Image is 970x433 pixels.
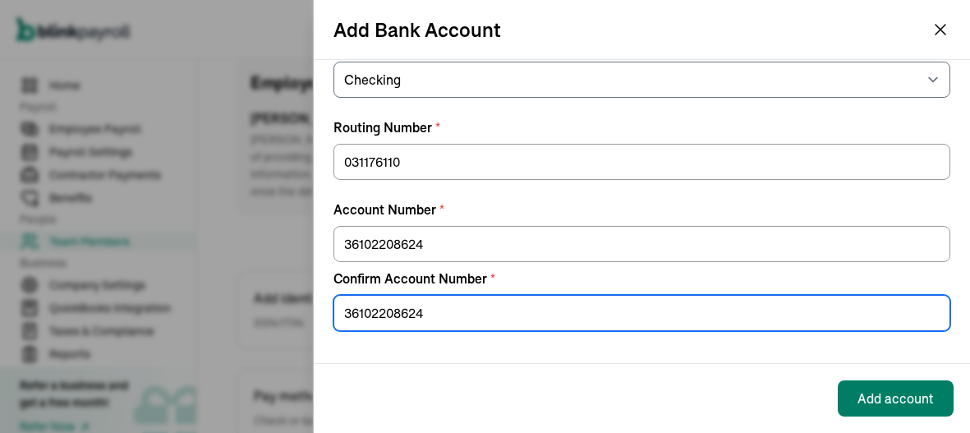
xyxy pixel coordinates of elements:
[333,295,950,331] input: Confirm Account Number
[857,389,934,408] div: Add account
[333,269,950,288] label: Confirm Account Number
[333,144,950,180] input: Routing Number
[838,380,954,417] button: Add account
[333,117,950,137] label: Routing Number
[333,200,950,219] label: Account Number
[333,226,950,262] input: Account Number
[333,16,501,43] h2: Add Bank Account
